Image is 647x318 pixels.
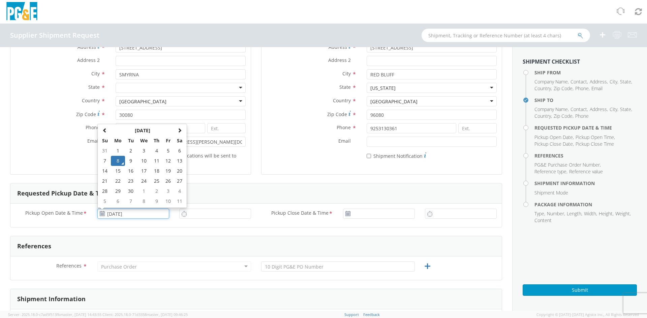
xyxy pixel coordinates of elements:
[590,106,607,112] span: Address
[151,186,162,196] td: 2
[615,210,631,217] li: ,
[575,85,589,92] span: Phone
[111,176,125,186] td: 22
[584,210,597,217] li: ,
[137,196,151,206] td: 8
[620,106,631,112] span: State
[590,78,608,85] li: ,
[615,210,630,217] span: Weight
[174,196,185,206] td: 11
[547,210,564,217] span: Number
[370,98,418,105] div: [GEOGRAPHIC_DATA]
[86,124,100,131] span: Phone
[534,141,574,147] li: ,
[534,168,566,175] span: Reference type
[590,78,607,85] span: Address
[523,58,580,65] strong: Shipment Checklist
[569,168,603,175] span: Reference value
[17,190,111,197] h3: Requested Pickup Date & Time
[137,156,151,166] td: 10
[571,106,588,113] li: ,
[590,106,608,113] li: ,
[137,146,151,156] td: 3
[367,154,371,158] input: Shipment Notification
[554,113,573,119] span: Zip Code
[147,312,188,317] span: master, [DATE] 09:46:25
[77,57,100,63] span: Address 2
[163,146,174,156] td: 5
[271,210,329,217] span: Pickup Close Date & Time
[620,106,632,113] li: ,
[523,284,637,296] button: Submit
[534,106,568,112] span: Company Name
[125,156,137,166] td: 9
[610,78,618,85] li: ,
[575,113,589,119] span: Phone
[177,128,182,133] span: Next Month
[163,156,174,166] td: 12
[99,146,111,156] td: 31
[99,136,111,146] th: Su
[554,85,574,92] li: ,
[137,166,151,176] td: 17
[111,166,125,176] td: 15
[554,113,574,119] li: ,
[576,141,614,147] span: Pickup Close Time
[534,106,569,113] li: ,
[534,162,600,168] span: PG&E Purchase Order Number
[137,176,151,186] td: 24
[163,136,174,146] th: Fr
[151,176,162,186] td: 25
[125,186,137,196] td: 30
[87,138,100,144] span: Email
[458,123,497,133] input: Ext.
[111,136,125,146] th: Mo
[342,70,351,77] span: City
[534,189,568,196] span: Shipment Mode
[111,126,174,136] th: Select Month
[174,186,185,196] td: 4
[534,85,551,92] span: Country
[174,176,185,186] td: 27
[25,210,83,217] span: Pickup Open Date & Time
[534,210,545,217] li: ,
[333,97,351,104] span: Country
[101,263,137,270] div: Purchase Order
[76,111,96,117] span: Zip Code
[102,312,188,317] span: Client: 2025.18.0-71d3358
[534,70,637,75] h4: Ship From
[163,166,174,176] td: 19
[125,166,137,176] td: 16
[10,32,99,39] h4: Supplier Shipment Request
[99,166,111,176] td: 14
[17,243,51,250] h3: References
[174,156,185,166] td: 13
[534,217,552,223] span: Content
[534,113,551,119] span: Country
[60,312,101,317] span: master, [DATE] 14:43:55
[91,70,100,77] span: City
[554,85,573,92] span: Zip Code
[610,106,617,112] span: City
[534,153,637,158] h4: References
[367,151,426,160] label: Shipment Notification
[99,186,111,196] td: 28
[261,261,415,272] input: 10 Digit PG&E PO Number
[534,134,573,140] span: Pickup Open Date
[571,106,587,112] span: Contact
[575,85,590,92] li: ,
[327,111,347,117] span: Zip Code
[567,210,582,217] li: ,
[576,134,615,141] li: ,
[534,125,637,130] h4: Requested Pickup Date & Time
[534,113,552,119] li: ,
[536,312,639,317] span: Copyright © [DATE]-[DATE] Agistix Inc., All Rights Reserved
[99,156,111,166] td: 7
[151,136,162,146] th: Th
[567,210,581,217] span: Length
[534,85,552,92] li: ,
[174,166,185,176] td: 20
[125,136,137,146] th: Tu
[88,84,100,90] span: State
[534,210,544,217] span: Type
